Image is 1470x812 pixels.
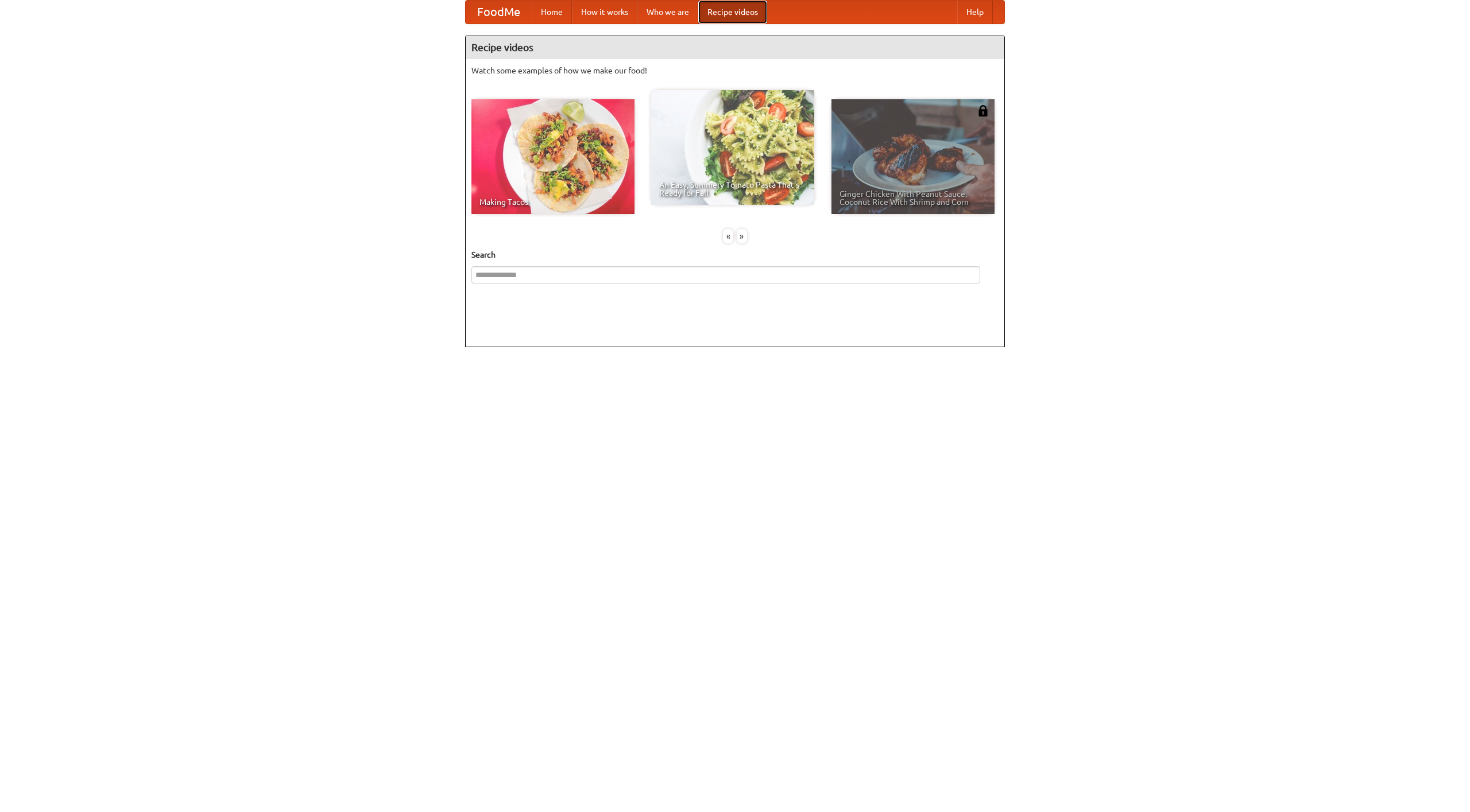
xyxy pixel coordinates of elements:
h5: Search [471,249,999,261]
a: How it works [572,1,637,24]
a: Who we are [637,1,698,24]
span: Making Tacos [479,198,626,206]
h4: Recipe videos [466,36,1004,59]
a: Recipe videos [698,1,767,24]
div: » [737,229,747,243]
a: Home [532,1,572,24]
a: Help [957,1,993,24]
a: FoodMe [466,1,532,24]
div: « [723,229,733,243]
span: An Easy, Summery Tomato Pasta That's Ready for Fall [659,181,806,197]
img: 483408.png [977,105,989,116]
p: Watch some examples of how we make our food! [471,65,999,76]
a: Making Tacos [471,99,635,214]
a: An Easy, Summery Tomato Pasta That's Ready for Fall [651,90,814,205]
